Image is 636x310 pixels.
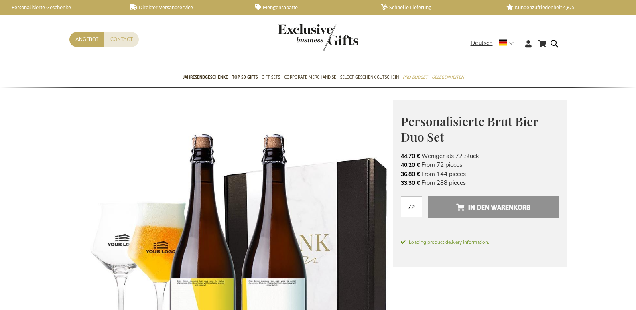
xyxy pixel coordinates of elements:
span: Loading product delivery information. [401,239,559,246]
span: 33,30 € [401,179,420,187]
span: 40,20 € [401,161,420,169]
a: Personalisierte Geschenke [4,4,117,11]
a: store logo [278,24,318,51]
li: Weniger als 72 Stück [401,152,559,160]
li: From 144 pieces [401,170,559,178]
a: Pro Budget [403,68,428,88]
span: 44,70 € [401,152,420,160]
a: Select Geschenk Gutschein [340,68,399,88]
span: 36,80 € [401,170,420,178]
a: Direkter Versandservice [130,4,242,11]
a: Schnelle Lieferung [381,4,494,11]
a: Mengenrabatte [255,4,368,11]
span: Jahresendgeschenke [183,73,228,81]
img: Exclusive Business gifts logo [278,24,358,51]
a: Corporate Merchandise [284,68,336,88]
input: Menge [401,196,422,217]
span: Gift Sets [262,73,280,81]
a: Contact [104,32,139,47]
span: Deutsch [471,38,493,48]
a: Kundenzufriedenheit 4,6/5 [506,4,619,11]
span: Select Geschenk Gutschein [340,73,399,81]
a: TOP 50 Gifts [232,68,258,88]
span: TOP 50 Gifts [232,73,258,81]
li: From 288 pieces [401,178,559,187]
a: Angebot [69,32,104,47]
a: Gift Sets [262,68,280,88]
a: Gelegenheiten [432,68,464,88]
span: Corporate Merchandise [284,73,336,81]
span: Pro Budget [403,73,428,81]
li: From 72 pieces [401,160,559,169]
span: Personalisierte Brut Bier Duo Set [401,113,538,145]
span: Gelegenheiten [432,73,464,81]
a: Jahresendgeschenke [183,68,228,88]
